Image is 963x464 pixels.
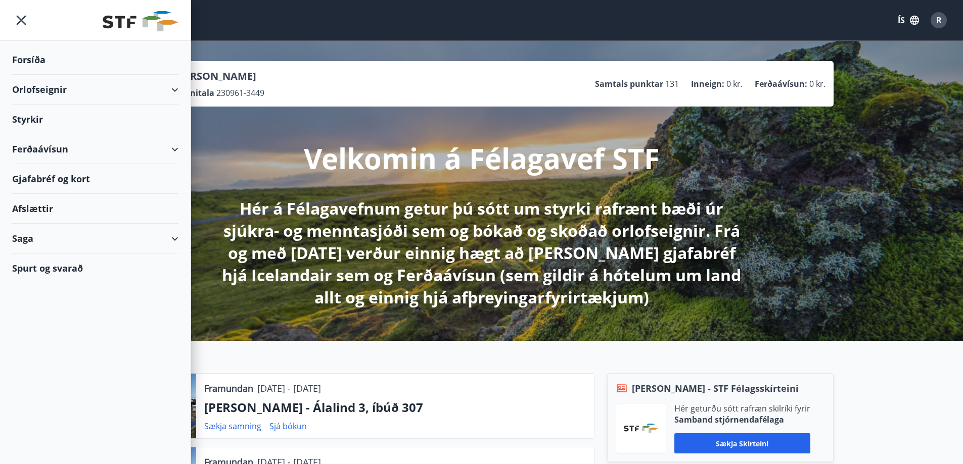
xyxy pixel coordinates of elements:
img: union_logo [103,11,178,31]
p: Samband stjórnendafélaga [674,414,810,425]
button: ÍS [892,11,925,29]
div: Orlofseignir [12,75,178,105]
a: Sjá bókun [269,421,307,432]
div: Ferðaávísun [12,134,178,164]
div: Saga [12,224,178,253]
p: Hér á Félagavefnum getur þú sótt um styrki rafrænt bæði úr sjúkra- og menntasjóði sem og bókað og... [215,197,749,308]
p: Ferðaávísun : [755,78,807,89]
p: [PERSON_NAME] [174,69,264,83]
p: Hér geturðu sótt rafræn skilríki fyrir [674,403,810,414]
div: Gjafabréf og kort [12,164,178,194]
div: Afslættir [12,194,178,224]
p: Framundan [204,382,253,395]
button: menu [12,11,30,29]
span: [PERSON_NAME] - STF Félagsskírteini [632,382,799,395]
button: R [927,8,951,32]
p: Velkomin á Félagavef STF [304,139,660,177]
button: Sækja skírteini [674,433,810,453]
p: [DATE] - [DATE] [257,382,321,395]
span: 0 kr. [726,78,743,89]
span: 230961-3449 [216,87,264,98]
span: R [936,15,942,26]
a: Sækja samning [204,421,261,432]
span: 0 kr. [809,78,826,89]
p: [PERSON_NAME] - Álalind 3, íbúð 307 [204,399,586,416]
p: Samtals punktar [595,78,663,89]
div: Spurt og svarað [12,253,178,283]
p: Inneign : [691,78,724,89]
span: 131 [665,78,679,89]
div: Styrkir [12,105,178,134]
img: vjCaq2fThgY3EUYqSgpjEiBg6WP39ov69hlhuPVN.png [624,424,658,433]
div: Forsíða [12,45,178,75]
p: Kennitala [174,87,214,98]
